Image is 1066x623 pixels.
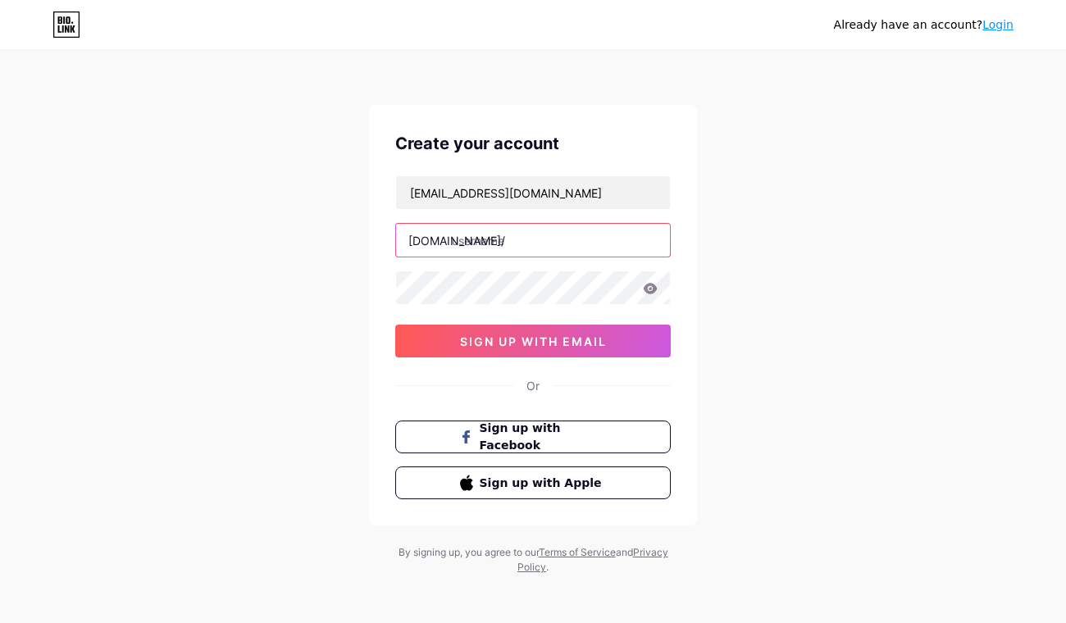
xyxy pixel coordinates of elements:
[480,475,607,492] span: Sign up with Apple
[526,377,540,394] div: Or
[408,232,505,249] div: [DOMAIN_NAME]/
[395,131,671,156] div: Create your account
[395,325,671,357] button: sign up with email
[834,16,1014,34] div: Already have an account?
[396,224,670,257] input: username
[480,420,607,454] span: Sign up with Facebook
[395,466,671,499] button: Sign up with Apple
[539,546,616,558] a: Terms of Service
[460,334,607,348] span: sign up with email
[396,176,670,209] input: Email
[394,545,672,575] div: By signing up, you agree to our and .
[982,18,1014,31] a: Login
[395,421,671,453] button: Sign up with Facebook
